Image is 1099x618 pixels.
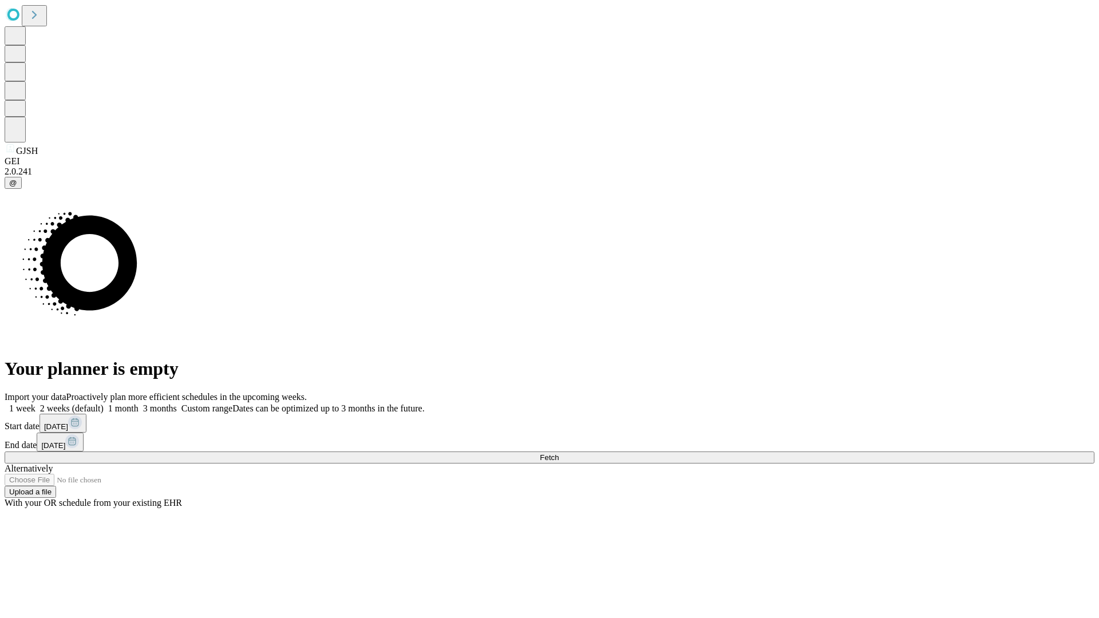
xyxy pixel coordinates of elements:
span: Custom range [181,403,232,413]
div: Start date [5,414,1094,433]
span: Dates can be optimized up to 3 months in the future. [232,403,424,413]
span: 1 month [108,403,139,413]
span: With your OR schedule from your existing EHR [5,498,182,508]
span: Alternatively [5,463,53,473]
button: Fetch [5,451,1094,463]
span: Proactively plan more efficient schedules in the upcoming weeks. [66,392,307,402]
button: [DATE] [37,433,84,451]
span: @ [9,179,17,187]
div: GEI [5,156,1094,167]
button: @ [5,177,22,189]
button: Upload a file [5,486,56,498]
h1: Your planner is empty [5,358,1094,379]
span: 1 week [9,403,35,413]
span: GJSH [16,146,38,156]
button: [DATE] [39,414,86,433]
span: Fetch [540,453,559,462]
span: 2 weeks (default) [40,403,104,413]
span: 3 months [143,403,177,413]
span: [DATE] [41,441,65,450]
span: [DATE] [44,422,68,431]
div: End date [5,433,1094,451]
div: 2.0.241 [5,167,1094,177]
span: Import your data [5,392,66,402]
